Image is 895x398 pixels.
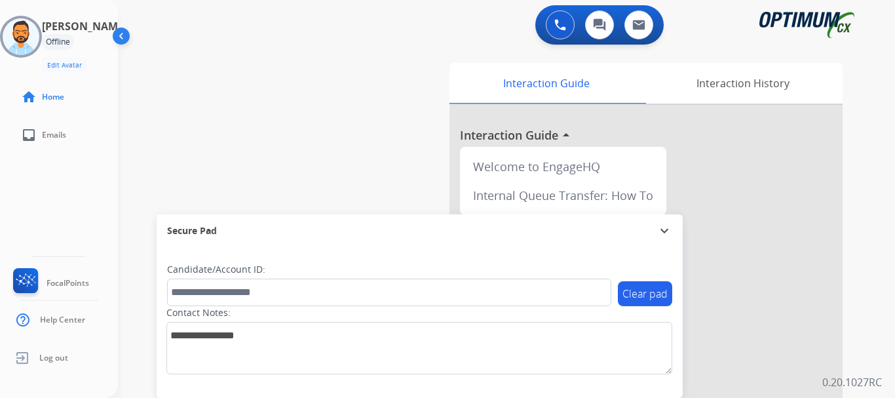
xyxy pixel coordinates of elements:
div: Interaction Guide [449,63,643,104]
label: Contact Notes: [166,306,231,319]
img: avatar [3,18,39,55]
div: Internal Queue Transfer: How To [465,181,661,210]
span: Home [42,92,64,102]
button: Clear pad [618,281,672,306]
a: FocalPoints [10,268,89,298]
mat-icon: expand_more [657,223,672,239]
span: Secure Pad [167,224,217,237]
span: Emails [42,130,66,140]
mat-icon: inbox [21,127,37,143]
span: Log out [39,353,68,363]
div: Offline [42,34,74,50]
mat-icon: home [21,89,37,105]
span: Help Center [40,315,85,325]
span: FocalPoints [47,278,89,289]
label: Candidate/Account ID: [167,263,265,276]
div: Welcome to EngageHQ [465,152,661,181]
div: Interaction History [643,63,843,104]
button: Edit Avatar [42,58,87,73]
p: 0.20.1027RC [822,374,882,390]
h3: [PERSON_NAME] [42,18,127,34]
